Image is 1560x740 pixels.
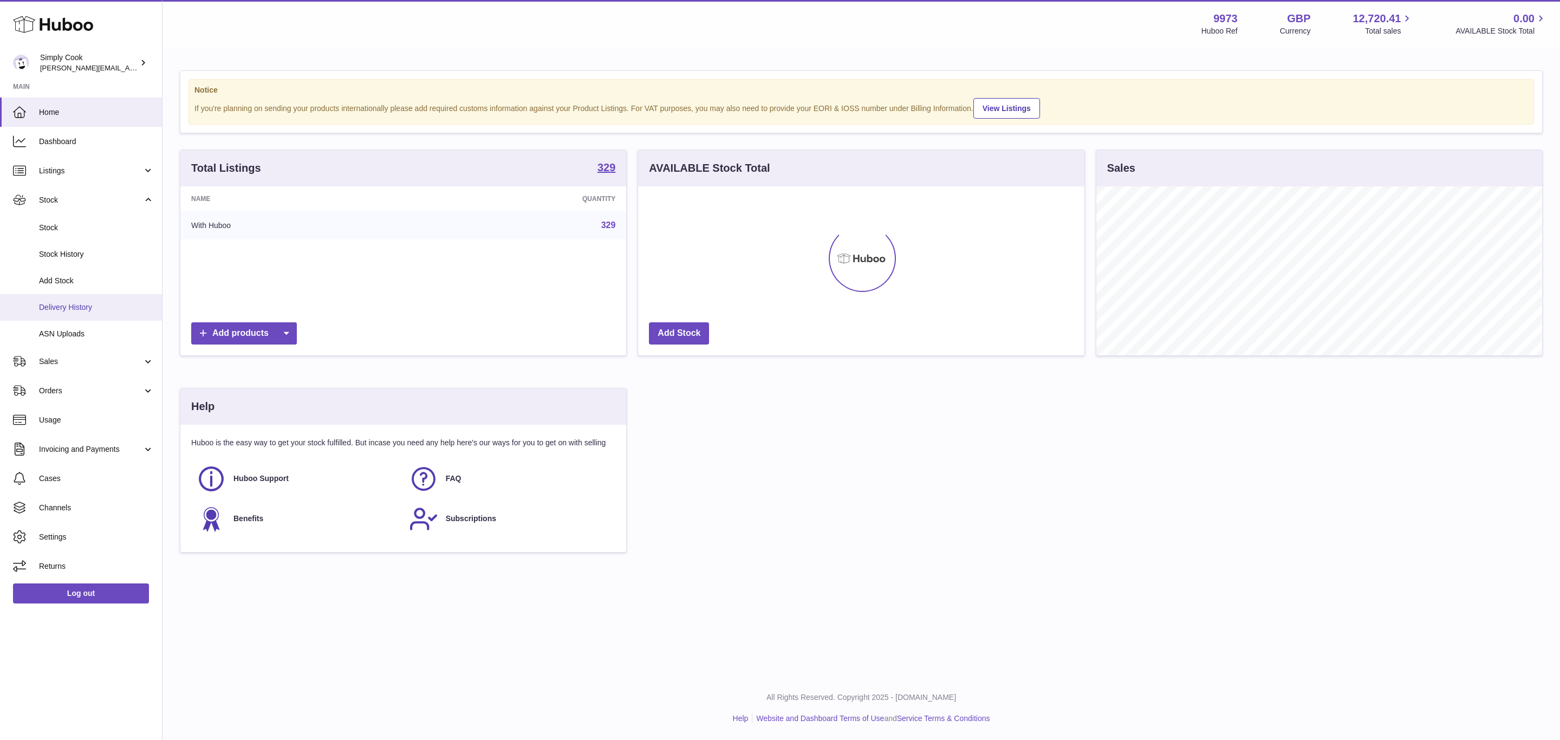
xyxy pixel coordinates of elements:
[233,473,289,484] span: Huboo Support
[40,53,138,73] div: Simply Cook
[39,532,154,542] span: Settings
[197,504,398,534] a: Benefits
[39,386,142,396] span: Orders
[1455,26,1547,36] span: AVAILABLE Stock Total
[191,399,214,414] h3: Help
[39,137,154,147] span: Dashboard
[1201,26,1238,36] div: Huboo Ref
[39,561,154,572] span: Returns
[194,96,1528,119] div: If you're planning on sending your products internationally please add required customs informati...
[1287,11,1310,26] strong: GBP
[752,713,990,724] li: and
[171,692,1551,703] p: All Rights Reserved. Copyright 2025 - [DOMAIN_NAME]
[39,166,142,176] span: Listings
[1353,11,1413,36] a: 12,720.41 Total sales
[39,223,154,233] span: Stock
[180,211,415,239] td: With Huboo
[649,161,770,176] h3: AVAILABLE Stock Total
[233,514,263,524] span: Benefits
[39,195,142,205] span: Stock
[597,162,615,175] a: 329
[13,55,29,71] img: emma@simplycook.com
[446,473,461,484] span: FAQ
[191,161,261,176] h3: Total Listings
[409,464,610,494] a: FAQ
[446,514,496,524] span: Subscriptions
[191,438,615,448] p: Huboo is the easy way to get your stock fulfilled. But incase you need any help here's our ways f...
[1353,11,1401,26] span: 12,720.41
[194,85,1528,95] strong: Notice
[649,322,709,345] a: Add Stock
[897,714,990,723] a: Service Terms & Conditions
[39,444,142,455] span: Invoicing and Payments
[13,583,149,603] a: Log out
[39,302,154,313] span: Delivery History
[39,329,154,339] span: ASN Uploads
[197,464,398,494] a: Huboo Support
[1455,11,1547,36] a: 0.00 AVAILABLE Stock Total
[39,473,154,484] span: Cases
[39,276,154,286] span: Add Stock
[973,98,1040,119] a: View Listings
[180,186,415,211] th: Name
[1280,26,1311,36] div: Currency
[39,415,154,425] span: Usage
[39,249,154,259] span: Stock History
[39,503,154,513] span: Channels
[597,162,615,173] strong: 329
[409,504,610,534] a: Subscriptions
[733,714,749,723] a: Help
[191,322,297,345] a: Add products
[756,714,884,723] a: Website and Dashboard Terms of Use
[39,107,154,118] span: Home
[40,63,217,72] span: [PERSON_NAME][EMAIL_ADDRESS][DOMAIN_NAME]
[415,186,626,211] th: Quantity
[1107,161,1135,176] h3: Sales
[39,356,142,367] span: Sales
[601,220,616,230] a: 329
[1213,11,1238,26] strong: 9973
[1365,26,1413,36] span: Total sales
[1513,11,1535,26] span: 0.00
